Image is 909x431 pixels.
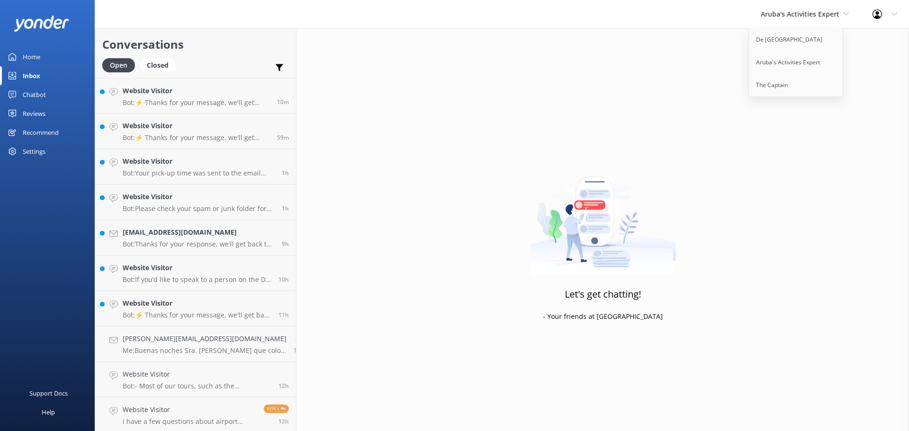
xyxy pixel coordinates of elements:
a: Website VisitorBot:If you’d like to speak to a person on the De Palm team, please call [PHONE_NUM... [95,255,296,291]
h4: Website Visitor [123,263,271,273]
div: Closed [140,58,176,72]
p: i have a few questions about airport transportation, can you help? [123,417,257,426]
h4: Website Visitor [123,192,275,202]
div: Home [23,47,40,66]
a: Website VisitorBot:Please check your spam or junk folder for the confirmation email. If it's not ... [95,185,296,220]
span: Reply [264,405,289,413]
div: Reviews [23,104,45,123]
p: Me: Buenas noches Sra. [PERSON_NAME] que color de ticket tiene usted, porque las oficinas estan c... [123,346,286,355]
h4: Website Visitor [123,369,271,379]
p: Bot: Please check your spam or junk folder for the confirmation email. If it's not there, you can... [123,204,275,213]
span: 09:57pm 11-Aug-2025 (UTC -04:00) America/Caracas [282,240,289,248]
a: Open [102,60,140,70]
a: [PERSON_NAME][EMAIL_ADDRESS][DOMAIN_NAME]Me:Buenas noches Sra. [PERSON_NAME] que color de ticket ... [95,326,296,362]
a: Website VisitorBot:⚡ Thanks for your message, we'll get back to you as soon as we can.10m [95,78,296,114]
span: 07:49pm 11-Aug-2025 (UTC -04:00) America/Caracas [278,382,289,390]
a: Website VisitorBot:Your pick-up time was sent to the email used to book your tour. Please check y... [95,149,296,185]
span: 06:39am 12-Aug-2025 (UTC -04:00) America/Caracas [282,169,289,177]
p: Bot: ⚡ Thanks for your message, we'll get back to you as soon as we can. [123,311,271,319]
a: Website VisitorBot:⚡ Thanks for your message, we'll get back to you as soon as we can.11h [95,291,296,326]
span: 09:20pm 11-Aug-2025 (UTC -04:00) America/Caracas [278,275,289,283]
p: Bot: - Most of our tours, such as the [GEOGRAPHIC_DATA] Off-Road Safari, Natural Pool Off-Road Sa... [123,382,271,390]
span: Aruba's Activities Expert [761,9,839,18]
div: Recommend [23,123,59,142]
div: Help [42,403,55,422]
span: 07:53pm 11-Aug-2025 (UTC -04:00) America/Caracas [294,346,304,354]
h4: Website Visitor [123,298,271,308]
div: Settings [23,142,45,161]
span: 05:55am 12-Aug-2025 (UTC -04:00) America/Caracas [282,204,289,212]
span: 07:44am 12-Aug-2025 (UTC -04:00) America/Caracas [277,98,289,106]
div: Support Docs [29,384,68,403]
a: Closed [140,60,180,70]
p: Bot: If you’d like to speak to a person on the De Palm team, please call [PHONE_NUMBER] or email ... [123,275,271,284]
div: Chatbot [23,85,46,104]
h2: Conversations [102,35,289,53]
a: The Captain [749,74,844,97]
h4: Website Visitor [123,156,275,167]
div: Inbox [23,66,40,85]
img: yonder-white-logo.png [14,16,69,31]
span: 07:05pm 11-Aug-2025 (UTC -04:00) America/Caracas [278,417,289,425]
p: - Your friends at [GEOGRAPHIC_DATA] [543,311,663,322]
h4: Website Visitor [123,405,257,415]
h4: [EMAIL_ADDRESS][DOMAIN_NAME] [123,227,275,237]
span: 06:55am 12-Aug-2025 (UTC -04:00) America/Caracas [277,133,289,141]
span: 08:18pm 11-Aug-2025 (UTC -04:00) America/Caracas [278,311,289,319]
p: Bot: Your pick-up time was sent to the email used to book your tour. Please check your spam folde... [123,169,275,177]
h4: Website Visitor [123,86,270,96]
p: Bot: ⚡ Thanks for your message, we'll get back to you as soon as we can. [123,98,270,107]
p: Bot: ⚡ Thanks for your message, we'll get back to you as soon as we can. [123,133,270,142]
a: Website VisitorBot:⚡ Thanks for your message, we'll get back to you as soon as we can.59m [95,114,296,149]
a: Aruba's Activities Expert [749,51,844,74]
h3: Let's get chatting! [565,287,641,302]
p: Bot: Thanks for your response, we'll get back to you as soon as we can during opening hours. [123,240,275,248]
h4: Website Visitor [123,121,270,131]
a: Website VisitorBot:- Most of our tours, such as the [GEOGRAPHIC_DATA] Off-Road Safari, Natural Po... [95,362,296,397]
img: artwork of a man stealing a conversation from at giant smartphone [530,157,676,275]
h4: [PERSON_NAME][EMAIL_ADDRESS][DOMAIN_NAME] [123,334,286,344]
a: [EMAIL_ADDRESS][DOMAIN_NAME]Bot:Thanks for your response, we'll get back to you as soon as we can... [95,220,296,255]
div: Open [102,58,135,72]
a: De [GEOGRAPHIC_DATA] [749,28,844,51]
